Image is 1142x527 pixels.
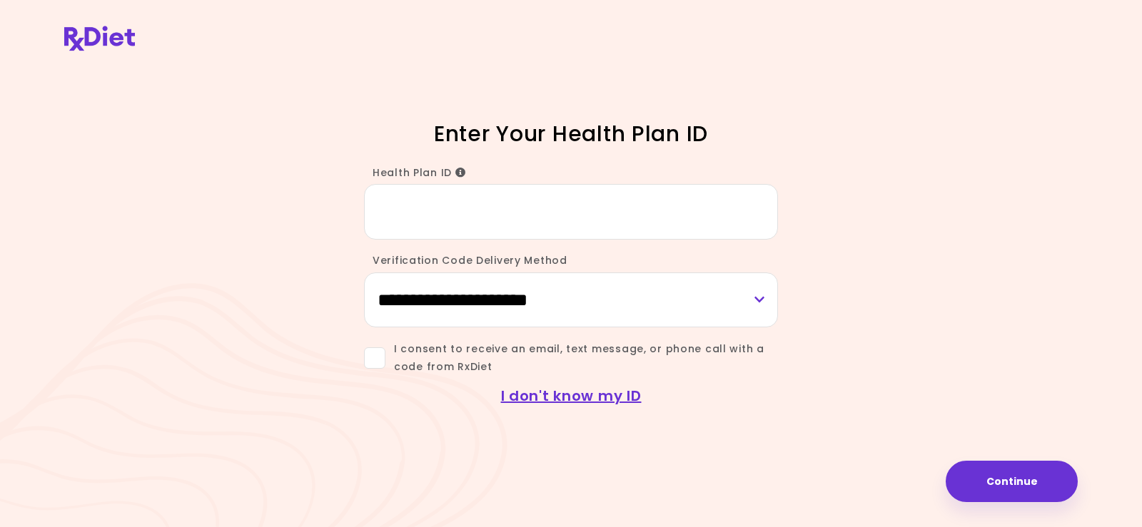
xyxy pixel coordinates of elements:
[385,340,778,376] span: I consent to receive an email, text message, or phone call with a code from RxDiet
[64,26,135,51] img: RxDiet
[364,253,567,267] label: Verification Code Delivery Method
[455,168,466,178] i: Info
[946,461,1078,502] button: Continue
[321,120,821,148] h1: Enter Your Health Plan ID
[373,165,466,180] span: Health Plan ID
[501,386,642,406] a: I don't know my ID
